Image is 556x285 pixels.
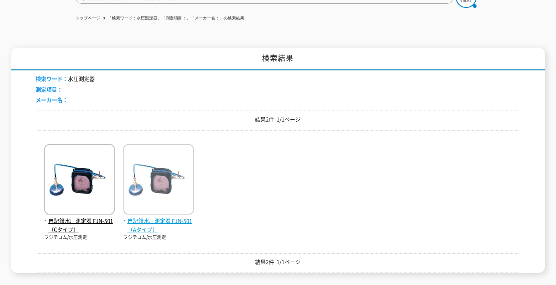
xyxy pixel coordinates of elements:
span: 測定項目： [36,85,63,93]
li: 「検索ワード：水圧測定器」「測定項目：」「メーカー名：」の検索結果 [101,14,244,23]
a: 自記録水圧測定器 FJN-501（Aタイプ） [123,208,194,234]
h1: 検索結果 [11,48,545,70]
li: 水圧測定器 [36,75,95,83]
span: 自記録水圧測定器 FJN-501（Cタイプ） [44,217,115,234]
img: FJN-501（Cタイプ） [44,144,115,217]
p: フジテコム/水圧測定 [123,234,194,241]
p: 結果2件 1/1ページ [36,115,520,124]
a: トップページ [75,16,100,20]
span: 検索ワード： [36,75,68,82]
span: メーカー名： [36,96,68,104]
img: FJN-501（Aタイプ） [123,144,194,217]
p: フジテコム/水圧測定 [44,234,115,241]
span: 自記録水圧測定器 FJN-501（Aタイプ） [123,217,194,234]
a: 自記録水圧測定器 FJN-501（Cタイプ） [44,208,115,234]
p: 結果2件 1/1ページ [36,258,520,266]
